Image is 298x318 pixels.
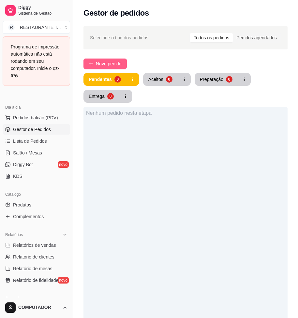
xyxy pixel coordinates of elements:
[86,109,285,117] div: Nenhum pedido nesta etapa
[3,189,70,200] div: Catálogo
[83,73,126,86] button: Pendentes0
[13,161,33,168] span: Diggy Bot
[200,76,223,83] div: Preparação
[5,232,23,237] span: Relatórios
[13,150,42,156] span: Salão / Mesas
[11,43,62,79] div: Programa de impressão automática não está rodando em seu computador. Inicie o qz-tray
[143,73,178,86] button: Aceitos0
[13,213,44,220] span: Complementos
[18,5,67,11] span: Diggy
[8,24,15,31] span: R
[3,263,70,274] a: Relatório de mesas
[18,11,67,16] span: Sistema de Gestão
[107,93,114,99] div: 0
[3,136,70,146] a: Lista de Pedidos
[3,21,70,34] button: Select a team
[83,8,149,18] h2: Gestor de pedidos
[3,3,70,18] a: DiggySistema de Gestão
[13,202,31,208] span: Produtos
[195,73,238,86] button: Preparação0
[18,305,60,311] span: COMPUTADOR
[13,138,47,144] span: Lista de Pedidos
[89,61,93,66] span: plus
[3,148,70,158] a: Salão / Mesas
[114,76,121,83] div: 0
[233,33,280,42] div: Pedidos agendados
[148,76,163,83] div: Aceitos
[3,124,70,135] a: Gestor de Pedidos
[3,159,70,170] a: Diggy Botnovo
[13,277,58,284] span: Relatório de fidelidade
[3,293,70,304] div: Gerenciar
[3,275,70,285] a: Relatório de fidelidadenovo
[3,240,70,250] a: Relatórios de vendas
[3,200,70,210] a: Produtos
[83,59,127,69] button: Novo pedido
[20,24,61,31] div: RESTAURANTE T ...
[13,173,22,179] span: KDS
[3,113,70,123] button: Pedidos balcão (PDV)
[3,211,70,222] a: Complementos
[13,265,52,272] span: Relatório de mesas
[83,90,119,103] button: Entrega0
[89,76,112,83] div: Pendentes
[3,300,70,315] button: COMPUTADOR
[3,102,70,113] div: Dia a dia
[13,114,58,121] span: Pedidos balcão (PDV)
[3,252,70,262] a: Relatório de clientes
[166,76,172,83] div: 0
[13,242,56,248] span: Relatórios de vendas
[226,76,232,83] div: 0
[190,33,233,42] div: Todos os pedidos
[90,34,148,41] span: Selecione o tipo dos pedidos
[96,60,122,67] span: Novo pedido
[13,126,51,133] span: Gestor de Pedidos
[13,254,54,260] span: Relatório de clientes
[89,93,105,99] div: Entrega
[3,171,70,181] a: KDS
